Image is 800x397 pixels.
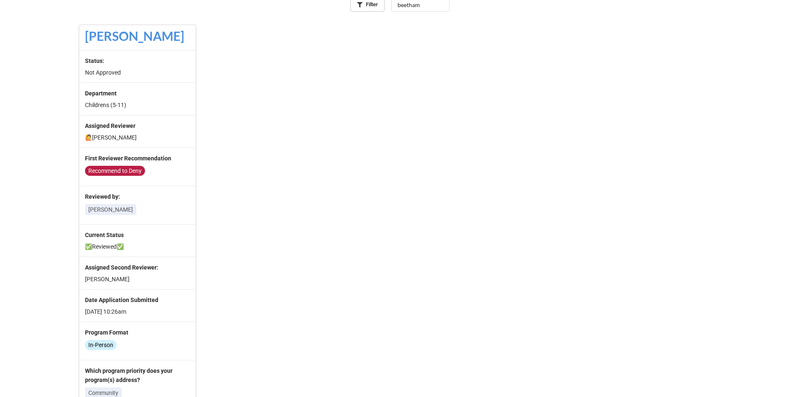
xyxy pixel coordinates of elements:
p: ✅Reviewed✅ [85,242,190,251]
b: Which program priority does your program(s) address? [85,367,172,383]
b: Date Application Submitted [85,297,158,303]
b: Assigned Second Reviewer: [85,264,158,271]
b: Reviewed by: [85,193,120,200]
b: First Reviewer Recommendation [85,155,171,162]
p: [PERSON_NAME] [85,275,190,283]
p: Childrens (5-11) [85,101,190,109]
p: [PERSON_NAME] [88,205,133,214]
div: Recommend to Deny [85,166,145,176]
b: Assigned Reviewer [85,122,135,129]
div: In-Person [85,340,117,350]
p: Not Approved [85,68,190,77]
b: Program Format [85,329,128,336]
p: Community [88,389,118,397]
b: Current Status [85,232,124,238]
p: 🙋[PERSON_NAME] [85,133,190,142]
div: [PERSON_NAME] [85,28,190,44]
p: [DATE] 10:26am [85,307,190,316]
b: Department [85,90,117,97]
b: Status: [85,57,104,64]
